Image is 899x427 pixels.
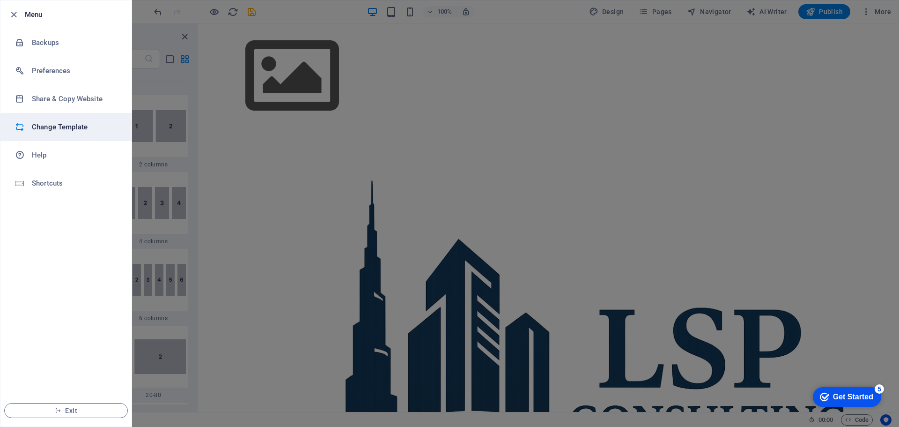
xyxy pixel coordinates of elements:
[32,37,118,48] h6: Backups
[12,407,120,414] span: Exit
[69,2,79,11] div: 5
[32,150,118,161] h6: Help
[7,5,76,24] div: Get Started 5 items remaining, 0% complete
[32,121,118,133] h6: Change Template
[25,9,124,20] h6: Menu
[4,403,128,418] button: Exit
[32,65,118,76] h6: Preferences
[32,93,118,105] h6: Share & Copy Website
[0,141,132,169] a: Help
[28,10,68,19] div: Get Started
[32,178,118,189] h6: Shortcuts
